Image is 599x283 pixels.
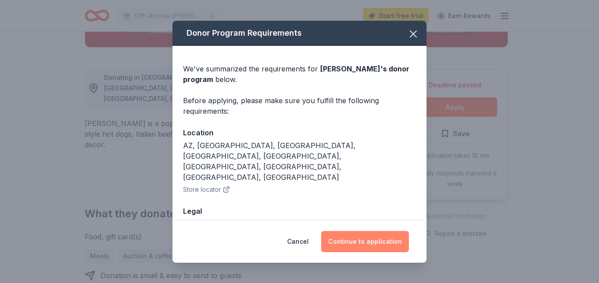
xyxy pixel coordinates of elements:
[287,231,309,252] button: Cancel
[183,127,416,138] div: Location
[183,184,230,195] button: Store locator
[172,21,427,46] div: Donor Program Requirements
[183,95,416,116] div: Before applying, please make sure you fulfill the following requirements:
[321,231,409,252] button: Continue to application
[183,219,416,229] div: 501(c)(3) required
[183,205,416,217] div: Legal
[183,63,416,85] div: We've summarized the requirements for below.
[183,140,416,182] div: AZ, [GEOGRAPHIC_DATA], [GEOGRAPHIC_DATA], [GEOGRAPHIC_DATA], [GEOGRAPHIC_DATA], [GEOGRAPHIC_DATA]...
